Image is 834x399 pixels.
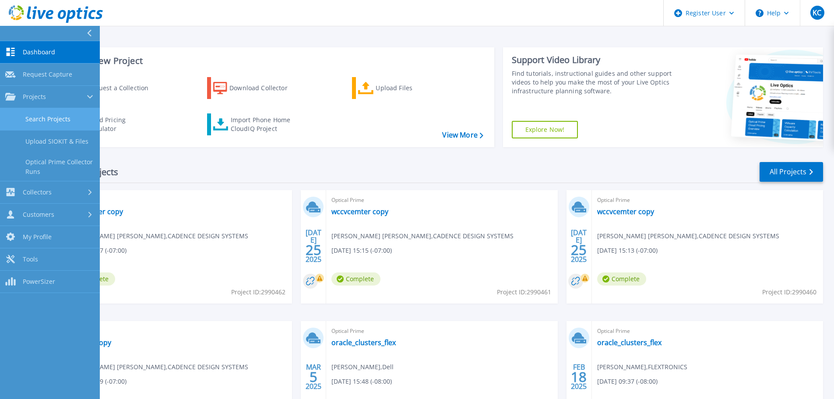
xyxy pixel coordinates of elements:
span: [PERSON_NAME] [PERSON_NAME] , CADENCE DESIGN SYSTEMS [66,231,248,241]
span: 18 [571,373,587,381]
a: wccvcemter copy [331,207,388,216]
span: [PERSON_NAME] [PERSON_NAME] , CADENCE DESIGN SYSTEMS [66,362,248,372]
span: My Profile [23,233,52,241]
span: Optical Prime [331,195,552,205]
span: [PERSON_NAME] [PERSON_NAME] , CADENCE DESIGN SYSTEMS [331,231,514,241]
span: Dashboard [23,48,55,56]
a: wccvcemter copy [66,207,123,216]
a: oracle_clusters_flex [597,338,662,347]
span: Project ID: 2990462 [231,287,285,297]
h3: Start a New Project [62,56,483,66]
span: [PERSON_NAME] [PERSON_NAME] , CADENCE DESIGN SYSTEMS [597,231,779,241]
a: Upload Files [352,77,450,99]
span: [DATE] 09:37 (-08:00) [597,377,658,386]
span: Project ID: 2990460 [762,287,816,297]
div: MAR 2025 [305,361,322,393]
a: cadence copy [66,338,111,347]
a: Request a Collection [62,77,160,99]
span: Request Capture [23,71,72,78]
span: Customers [23,211,54,219]
span: KC [813,9,821,16]
span: Optical Prime [66,326,287,336]
div: Import Phone Home CloudIQ Project [231,116,299,133]
a: Download Collector [207,77,305,99]
a: Cloud Pricing Calculator [62,113,160,135]
div: Find tutorials, instructional guides and other support videos to help you make the most of your L... [512,69,675,95]
a: Explore Now! [512,121,578,138]
span: Collectors [23,188,52,196]
span: [PERSON_NAME] , Dell [331,362,394,372]
span: Optical Prime [597,195,818,205]
div: Support Video Library [512,54,675,66]
span: [DATE] 15:13 (-07:00) [597,246,658,255]
span: [DATE] 15:15 (-07:00) [331,246,392,255]
div: Cloud Pricing Calculator [86,116,156,133]
span: PowerSizer [23,278,55,286]
a: View More [442,131,483,139]
div: Download Collector [229,79,299,97]
span: Optical Prime [331,326,552,336]
span: Projects [23,93,46,101]
span: Optical Prime [66,195,287,205]
div: [DATE] 2025 [305,230,322,262]
span: Complete [331,272,380,286]
span: Optical Prime [597,326,818,336]
div: FEB 2025 [570,361,587,393]
span: Project ID: 2990461 [497,287,551,297]
div: Upload Files [376,79,446,97]
span: [PERSON_NAME] , FLEXTRONICS [597,362,687,372]
span: [DATE] 15:48 (-08:00) [331,377,392,386]
span: 25 [306,246,321,254]
div: [DATE] 2025 [570,230,587,262]
div: Request a Collection [87,79,157,97]
span: 5 [310,373,317,381]
a: All Projects [760,162,823,182]
span: Tools [23,255,38,263]
a: wccvcemter copy [597,207,654,216]
span: 25 [571,246,587,254]
span: Complete [597,272,646,286]
a: oracle_clusters_flex [331,338,396,347]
